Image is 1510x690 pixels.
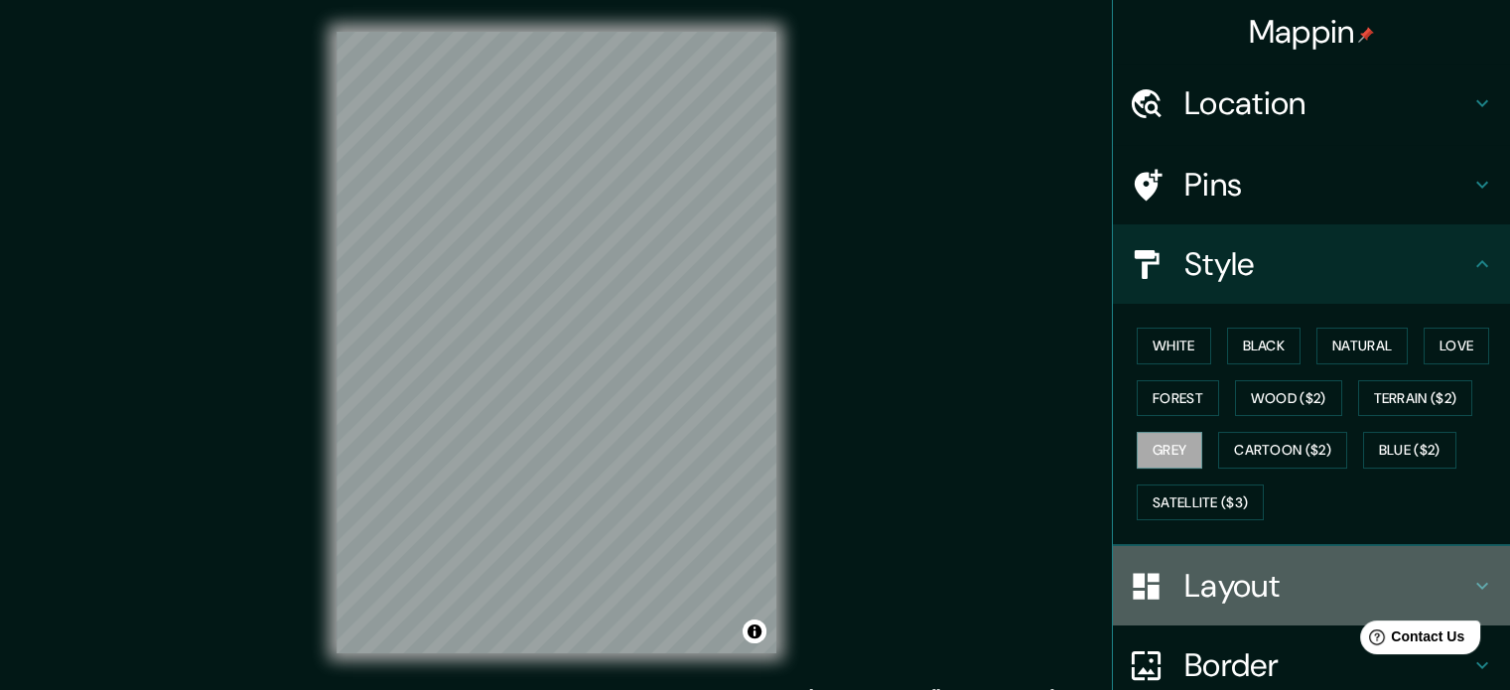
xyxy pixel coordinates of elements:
[1137,484,1264,521] button: Satellite ($3)
[1184,83,1470,123] h4: Location
[1137,380,1219,417] button: Forest
[1113,145,1510,224] div: Pins
[1184,165,1470,205] h4: Pins
[1184,645,1470,685] h4: Border
[1333,613,1488,668] iframe: Help widget launcher
[1235,380,1342,417] button: Wood ($2)
[1113,546,1510,625] div: Layout
[337,32,776,653] canvas: Map
[1249,12,1375,52] h4: Mappin
[743,620,766,643] button: Toggle attribution
[1137,432,1202,469] button: Grey
[1184,244,1470,284] h4: Style
[1358,27,1374,43] img: pin-icon.png
[1113,224,1510,304] div: Style
[1424,328,1489,364] button: Love
[1184,566,1470,606] h4: Layout
[1227,328,1302,364] button: Black
[1316,328,1408,364] button: Natural
[1363,432,1456,469] button: Blue ($2)
[1358,380,1473,417] button: Terrain ($2)
[1137,328,1211,364] button: White
[1218,432,1347,469] button: Cartoon ($2)
[1113,64,1510,143] div: Location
